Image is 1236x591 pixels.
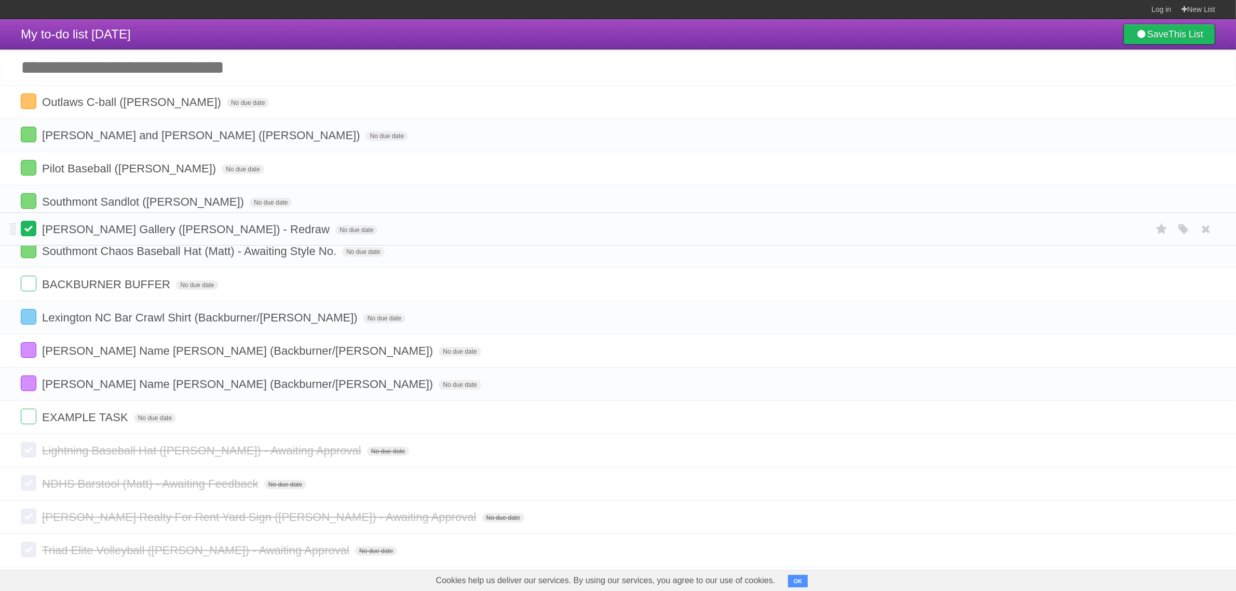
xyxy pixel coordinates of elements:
span: No due date [439,380,481,389]
span: No due date [264,480,306,489]
span: Southmont Sandlot ([PERSON_NAME]) [42,195,247,208]
span: [PERSON_NAME] Name [PERSON_NAME] (Backburner/[PERSON_NAME]) [42,344,436,357]
span: Lexington NC Bar Crawl Shirt (Backburner/[PERSON_NAME]) [42,311,360,324]
label: Done [21,93,36,109]
span: BACKBURNER BUFFER [42,278,173,291]
span: No due date [176,280,218,290]
span: Southmont Chaos Baseball Hat (Matt) - Awaiting Style No. [42,245,339,258]
span: Triad Elite Volleyball ([PERSON_NAME]) - Awaiting Approval [42,544,352,557]
label: Done [21,309,36,325]
label: Done [21,375,36,391]
span: My to-do list [DATE] [21,27,131,41]
label: Done [21,508,36,524]
label: Done [21,221,36,236]
span: No due date [367,447,409,456]
span: NDHS Barstool (Matt) - Awaiting Feedback [42,477,261,490]
span: [PERSON_NAME] and [PERSON_NAME] ([PERSON_NAME]) [42,129,363,142]
label: Done [21,160,36,176]
button: OK [788,575,808,587]
span: No due date [227,98,269,108]
span: Lightning Baseball Hat ([PERSON_NAME]) - Awaiting Approval [42,444,364,457]
span: No due date [250,198,292,207]
span: No due date [342,247,384,257]
b: This List [1169,29,1203,39]
label: Done [21,342,36,358]
span: [PERSON_NAME] Gallery ([PERSON_NAME]) - Redraw [42,223,332,236]
span: EXAMPLE TASK [42,411,130,424]
span: No due date [482,513,524,522]
a: SaveThis List [1123,24,1215,45]
label: Done [21,276,36,291]
span: Cookies help us deliver our services. By using our services, you agree to our use of cookies. [426,570,786,591]
span: No due date [439,347,481,356]
span: No due date [134,413,176,423]
span: [PERSON_NAME] Name [PERSON_NAME] (Backburner/[PERSON_NAME]) [42,378,436,391]
label: Done [21,193,36,209]
label: Done [21,127,36,142]
span: No due date [355,546,397,556]
label: Done [21,409,36,424]
span: [PERSON_NAME] Realty For Rent Yard Sign ([PERSON_NAME]) - Awaiting Approval [42,511,479,523]
label: Star task [1152,221,1172,238]
label: Done [21,542,36,557]
label: Done [21,475,36,491]
label: Done [21,243,36,258]
span: No due date [222,165,264,174]
span: No due date [335,225,377,235]
span: No due date [363,314,405,323]
label: Done [21,442,36,458]
span: Outlaws C-ball ([PERSON_NAME]) [42,96,224,109]
span: No due date [366,131,408,141]
span: Pilot Baseball ([PERSON_NAME]) [42,162,219,175]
